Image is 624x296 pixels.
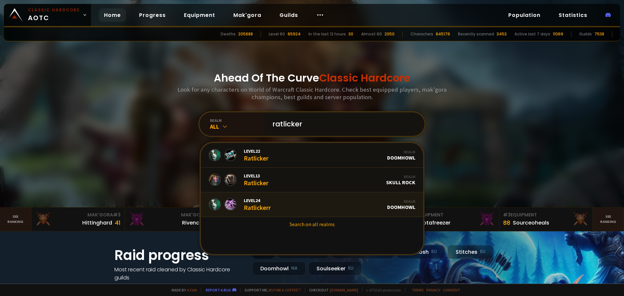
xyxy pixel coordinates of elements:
div: Ratlickerr [244,198,271,212]
span: Level 22 [244,148,268,154]
div: Doomhowl [387,149,415,161]
div: Sourceoheals [513,219,549,227]
div: Almost 60 [361,31,382,37]
input: Search a character... [268,112,417,136]
div: 30 [348,31,353,37]
div: Level 60 [269,31,285,37]
div: Mak'Gora [35,212,121,218]
h4: Most recent raid cleaned by Classic Hardcore guilds [114,265,244,282]
div: Stitches [448,245,494,259]
div: Notafreezer [419,219,450,227]
div: 2050 [384,31,395,37]
div: In the last 12 hours [308,31,346,37]
span: Classic Hardcore [319,71,410,85]
h3: Look for any characters on World of Warcraft Classic Hardcore. Check best equipped players, mak'g... [175,86,449,101]
div: Recently scanned [458,31,494,37]
a: Guilds [274,8,303,22]
div: Doomhowl [252,262,306,276]
div: 88 [503,218,510,227]
div: Realm [386,174,415,179]
div: Soulseeker [308,262,362,276]
div: Active last 7 days [514,31,550,37]
div: 3453 [497,31,507,37]
div: Ratlicker [244,173,268,187]
div: Hittinghard [82,219,112,227]
a: #2Equipment88Notafreezer [406,208,499,231]
small: EU [431,249,437,255]
a: Progress [134,8,171,22]
a: Seeranking [593,208,624,231]
span: Level 13 [244,173,268,179]
div: Rivench [182,219,202,227]
h1: Ahead Of The Curve [214,70,410,86]
span: Made by [168,288,197,292]
small: EU [480,249,486,255]
a: Terms [412,288,424,292]
span: AOTC [28,7,80,23]
h1: Raid progress [114,245,244,265]
a: Report a bug [206,288,231,292]
a: Privacy [426,288,440,292]
div: All [210,123,265,130]
span: Checkout [305,288,358,292]
div: 7538 [594,31,604,37]
div: Skull Rock [386,174,415,186]
div: Equipment [409,212,495,218]
small: EU [348,265,354,272]
span: v. d752d5 - production [362,288,401,292]
a: Mak'Gora#3Hittinghard41 [31,208,125,231]
a: a fan [187,288,197,292]
div: 41 [115,218,121,227]
a: Level13RatlickerRealmSkull Rock [201,168,423,192]
span: # 3 [113,212,121,218]
a: Classic HardcoreAOTC [4,4,91,26]
a: Equipment [179,8,220,22]
a: See all progress [114,282,157,290]
a: Level22RatlickerRealmDoomhowl [201,143,423,168]
a: Level24RatlickerrRealmDoomhowl [201,192,423,217]
div: Ratlicker [244,148,268,162]
div: Characters [410,31,433,37]
div: Equipment [503,212,589,218]
div: Nek'Rosh [396,245,445,259]
a: #3Equipment88Sourceoheals [499,208,593,231]
div: Deaths [221,31,236,37]
span: Support me, [240,288,301,292]
small: Classic Hardcore [28,7,80,13]
div: 65924 [288,31,301,37]
span: # 3 [503,212,511,218]
a: Consent [443,288,460,292]
a: [DOMAIN_NAME] [330,288,358,292]
div: realm [210,118,265,123]
div: 11069 [553,31,563,37]
a: Statistics [553,8,592,22]
a: Home [99,8,126,22]
small: NA [291,265,298,272]
div: Mak'Gora [129,212,214,218]
div: Realm [387,199,415,204]
div: Guilds [579,31,592,37]
a: Buy me a coffee [269,288,301,292]
div: Realm [387,149,415,154]
div: 845176 [436,31,450,37]
div: 205688 [238,31,253,37]
a: Population [503,8,546,22]
a: Mak'gora [228,8,266,22]
a: Mak'Gora#2Rivench100 [125,208,218,231]
span: Level 24 [244,198,271,203]
a: Search on all realms [201,217,423,231]
div: Doomhowl [387,199,415,210]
